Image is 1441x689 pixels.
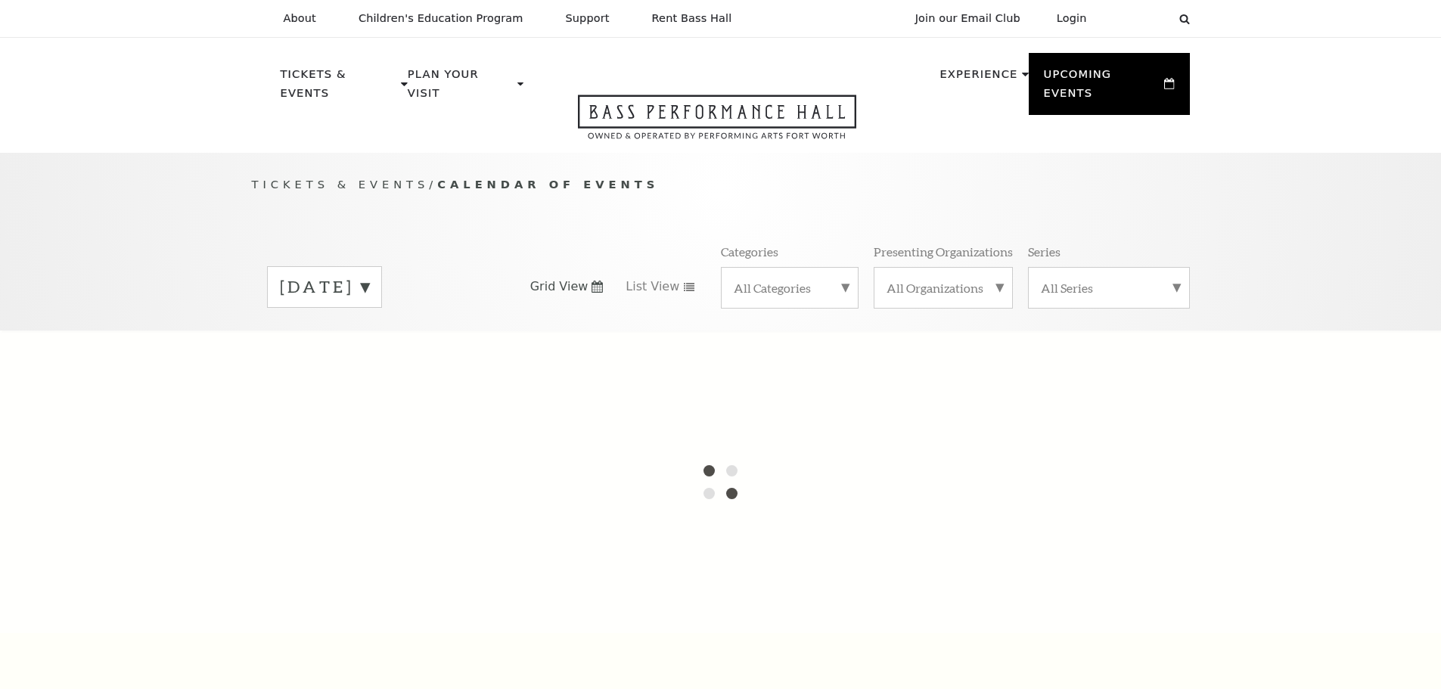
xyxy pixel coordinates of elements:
[530,278,589,295] span: Grid View
[408,65,514,111] p: Plan Your Visit
[284,12,316,25] p: About
[887,280,1000,296] label: All Organizations
[874,244,1013,259] p: Presenting Organizations
[1111,11,1165,26] select: Select:
[1041,280,1177,296] label: All Series
[1044,65,1161,111] p: Upcoming Events
[252,178,430,191] span: Tickets & Events
[359,12,523,25] p: Children's Education Program
[721,244,778,259] p: Categories
[939,65,1017,92] p: Experience
[734,280,846,296] label: All Categories
[437,178,659,191] span: Calendar of Events
[626,278,679,295] span: List View
[1028,244,1061,259] p: Series
[652,12,732,25] p: Rent Bass Hall
[252,175,1190,194] p: /
[281,65,398,111] p: Tickets & Events
[566,12,610,25] p: Support
[280,275,369,299] label: [DATE]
